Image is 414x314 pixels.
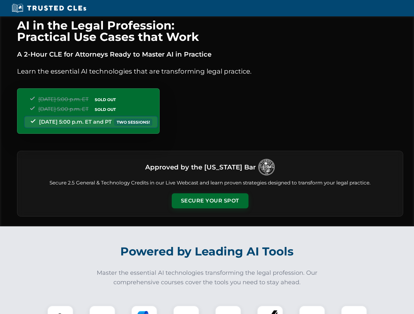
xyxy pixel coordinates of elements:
h3: Approved by the [US_STATE] Bar [145,161,256,173]
h2: Powered by Leading AI Tools [26,240,389,263]
span: SOLD OUT [92,106,118,113]
p: Master the essential AI technologies transforming the legal profession. Our comprehensive courses... [92,268,322,287]
p: Learn the essential AI technologies that are transforming legal practice. [17,66,403,77]
button: Secure Your Spot [172,193,248,208]
p: A 2-Hour CLE for Attorneys Ready to Master AI in Practice [17,49,403,60]
p: Secure 2.5 General & Technology Credits in our Live Webcast and learn proven strategies designed ... [25,179,395,187]
img: Trusted CLEs [10,3,88,13]
span: [DATE] 5:00 p.m. ET [38,106,89,112]
span: SOLD OUT [92,96,118,103]
h1: AI in the Legal Profession: Practical Use Cases that Work [17,20,403,43]
span: [DATE] 5:00 p.m. ET [38,96,89,102]
img: Logo [258,159,275,175]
